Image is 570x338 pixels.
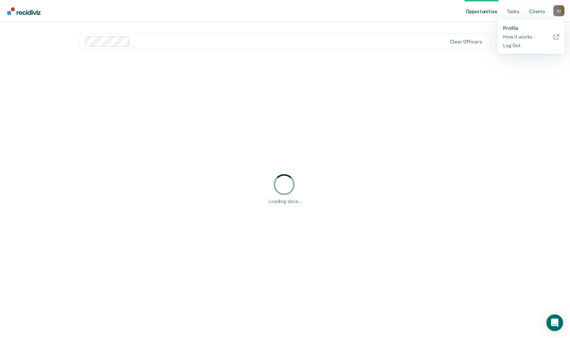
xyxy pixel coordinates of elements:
a: Profile [503,25,559,31]
img: Recidiviz [7,7,41,15]
button: Profile dropdown button [553,5,564,16]
a: How it works [503,34,559,40]
div: Clear officers [450,39,482,45]
div: Loading data... [269,198,301,204]
div: I U [553,5,564,16]
div: Open Intercom Messenger [546,314,563,331]
a: Log Out [503,43,559,49]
